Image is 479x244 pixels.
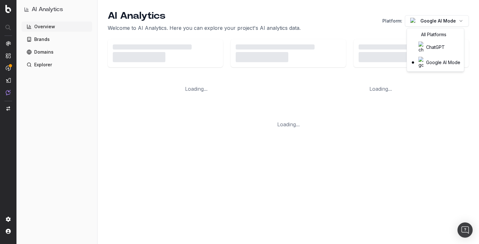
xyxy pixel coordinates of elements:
[6,106,10,111] img: Switch project
[6,90,11,95] img: Assist
[408,55,463,70] div: Google AI Mode
[457,222,473,238] div: Open Intercom Messenger
[6,41,11,46] img: Analytics
[405,15,469,27] button: Google AI Mode
[22,60,92,70] a: Explorer
[6,217,11,222] img: Setting
[32,5,63,14] h1: AI Analytics
[418,42,424,53] img: chatgpt.com
[6,229,11,234] img: My account
[22,22,92,32] a: Overview
[6,53,11,58] img: Intelligence
[22,34,92,44] a: Brands
[22,47,92,57] a: Domains
[410,18,415,24] img: google.com
[6,78,11,83] img: Studio
[408,30,463,40] div: All Platforms
[369,85,392,93] div: Loading...
[5,5,11,13] img: Botify logo
[407,28,464,72] div: Google AI Mode
[418,57,424,68] img: google.com
[185,85,208,93] div: Loading...
[382,18,402,24] span: Platform:
[6,65,11,71] img: Activation
[277,121,300,128] div: Loading...
[108,10,301,22] h1: AI Analytics
[108,24,301,32] p: Welcome to AI Analytics. Here you can explore your project's AI analytics data.
[408,40,463,55] div: ChatGPT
